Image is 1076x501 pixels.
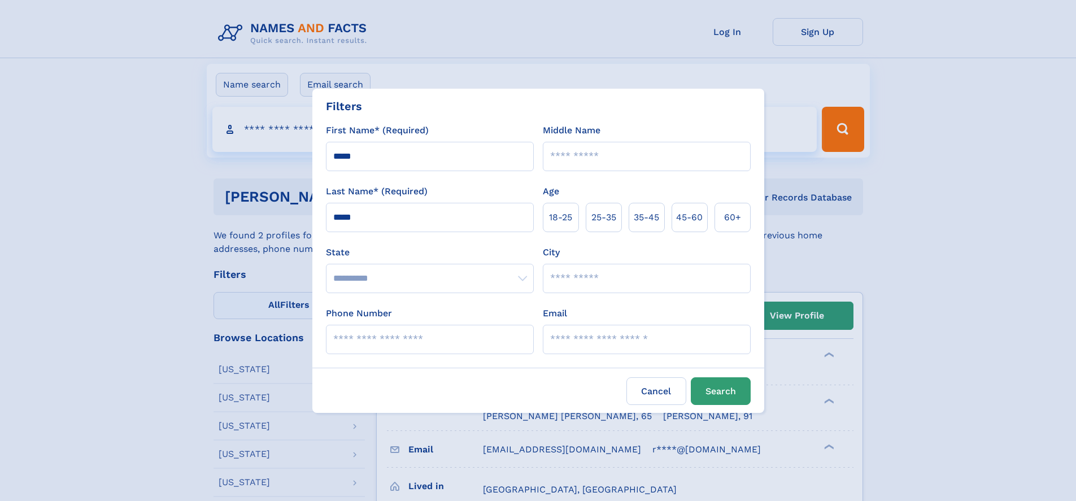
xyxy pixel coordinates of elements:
button: Search [691,377,751,405]
label: Email [543,307,567,320]
span: 25‑35 [591,211,616,224]
label: State [326,246,534,259]
label: First Name* (Required) [326,124,429,137]
label: Middle Name [543,124,600,137]
label: Cancel [626,377,686,405]
label: City [543,246,560,259]
label: Phone Number [326,307,392,320]
label: Age [543,185,559,198]
div: Filters [326,98,362,115]
span: 35‑45 [634,211,659,224]
span: 60+ [724,211,741,224]
label: Last Name* (Required) [326,185,428,198]
span: 45‑60 [676,211,703,224]
span: 18‑25 [549,211,572,224]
